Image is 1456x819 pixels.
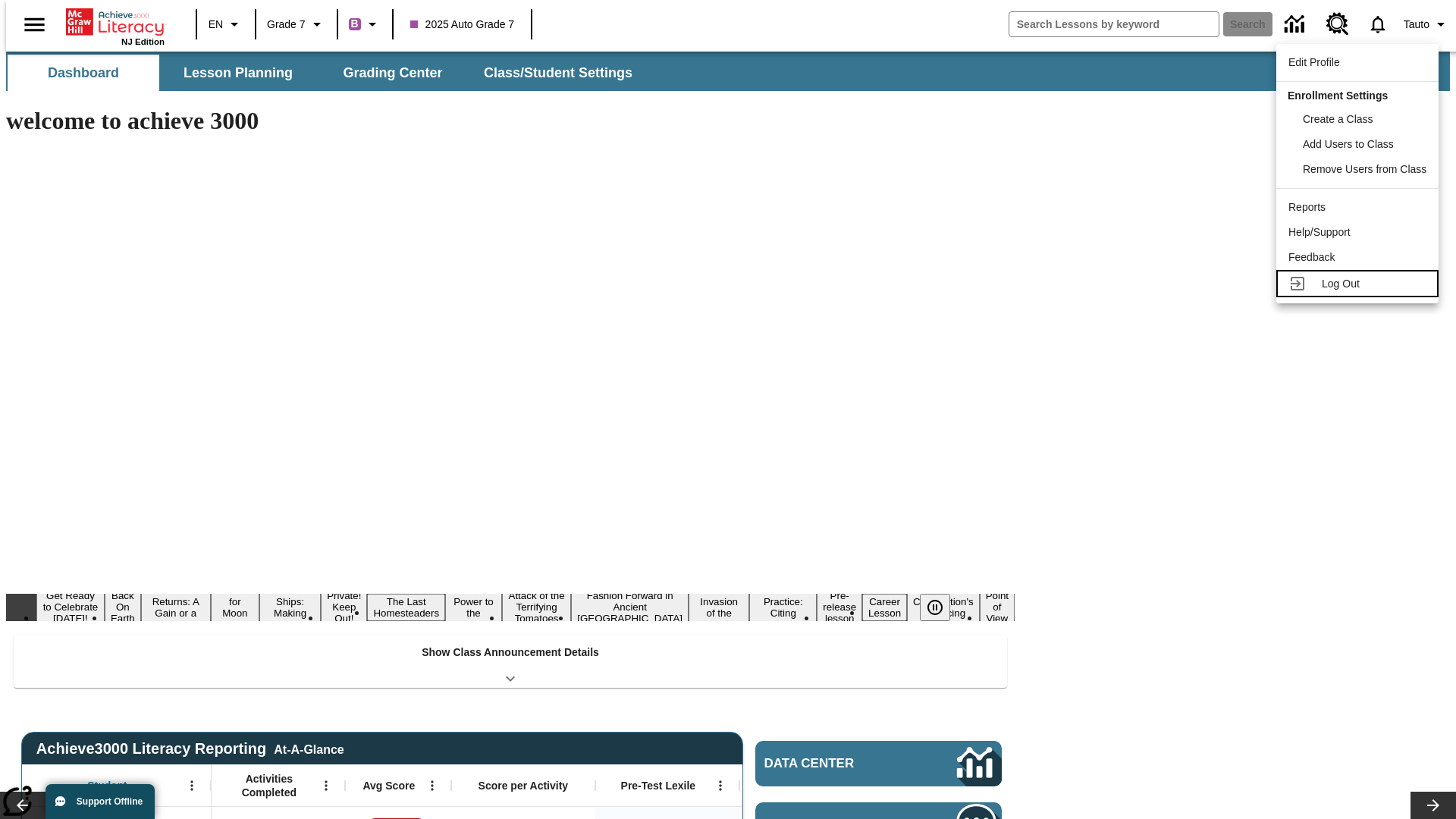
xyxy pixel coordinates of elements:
[1288,251,1335,263] span: Feedback
[1303,113,1373,125] span: Create a Class
[1322,278,1360,290] span: Log Out
[1288,201,1326,213] span: Reports
[1288,56,1340,68] span: Edit Profile
[1303,163,1426,175] span: Remove Users from Class
[6,12,221,26] body: Maximum 600 characters Press Escape to exit toolbar Press Alt + F10 to reach toolbar
[1288,89,1388,102] span: Enrollment Settings
[1288,226,1351,238] span: Help/Support
[1303,138,1394,150] span: Add Users to Class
